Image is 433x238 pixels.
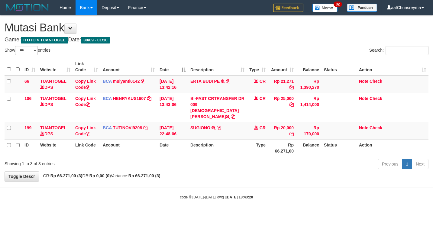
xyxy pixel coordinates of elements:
[190,79,220,84] a: ERTA BUDI PE
[347,4,377,12] img: panduan.png
[50,173,82,178] strong: Rp 66.271,00 (3)
[40,79,66,84] a: TUANTOGEL
[5,171,39,182] a: Toggle Descr
[5,46,50,55] label: Show entries
[103,79,112,84] span: BCA
[370,125,382,130] a: Check
[268,93,296,122] td: Rp 25,000
[289,102,294,107] a: Copy Rp 25,000 to clipboard
[40,125,66,130] a: TUANTOGEL
[370,96,382,101] a: Check
[359,96,368,101] a: Note
[157,139,188,156] th: Date
[273,4,303,12] img: Feedback.jpg
[40,173,160,178] span: CR: DB: Variance:
[38,139,73,156] th: Website
[81,37,110,43] span: 30/09 - 01/10
[296,58,322,76] th: Balance
[75,96,96,107] a: Copy Link Code
[147,96,151,101] a: Copy HENRYKUS1607 to clipboard
[378,159,402,169] a: Previous
[113,96,146,101] a: HENRYKUS1607
[75,125,96,136] a: Copy Link Code
[38,93,73,122] td: DPS
[289,131,294,136] a: Copy Rp 20,000 to clipboard
[38,122,73,139] td: DPS
[38,58,73,76] th: Website: activate to sort column ascending
[103,125,112,130] span: BCA
[296,122,322,139] td: Rp 170,000
[157,58,188,76] th: Date: activate to sort column descending
[334,2,342,7] span: 32
[369,46,428,55] label: Search:
[386,46,428,55] input: Search:
[370,79,382,84] a: Check
[100,139,157,156] th: Account
[260,125,266,130] span: CR
[103,96,112,101] span: BCA
[289,85,294,90] a: Copy Rp 21,271 to clipboard
[412,159,428,169] a: Next
[73,139,100,156] th: Link Code
[260,96,266,101] span: CR
[15,46,38,55] select: Showentries
[359,79,368,84] a: Note
[247,58,268,76] th: Type: activate to sort column ascending
[157,93,188,122] td: [DATE] 13:43:06
[217,125,221,130] a: Copy SUGIONO to clipboard
[322,58,357,76] th: Status
[357,139,428,156] th: Action
[5,3,50,12] img: MOTION_logo.png
[38,76,73,93] td: DPS
[188,93,247,122] td: BI-FAST CRTRANSFER DR 009 [DEMOGRAPHIC_DATA][PERSON_NAME]
[226,79,230,84] a: Copy ERTA BUDI PE to clipboard
[143,125,147,130] a: Copy TUTINOVI9208 to clipboard
[188,58,247,76] th: Description: activate to sort column ascending
[157,122,188,139] td: [DATE] 22:48:06
[296,139,322,156] th: Balance
[268,58,296,76] th: Amount: activate to sort column ascending
[268,122,296,139] td: Rp 20,000
[157,76,188,93] td: [DATE] 13:42:16
[268,76,296,93] td: Rp 21,271
[296,93,322,122] td: Rp 1,414,000
[73,58,100,76] th: Link Code: activate to sort column ascending
[231,114,235,119] a: Copy BI-FAST CRTRANSFER DR 009 MUHAMMAD FURKAN to clipboard
[226,195,253,199] strong: [DATE] 13:43:20
[40,96,66,101] a: TUANTOGEL
[312,4,338,12] img: Button%20Memo.svg
[5,158,176,167] div: Showing 1 to 3 of 3 entries
[24,125,31,130] span: 199
[402,159,412,169] a: 1
[22,139,38,156] th: ID
[359,125,368,130] a: Note
[128,173,160,178] strong: Rp 66.271,00 (3)
[113,125,142,130] a: TUTINOVI9208
[22,58,38,76] th: ID: activate to sort column ascending
[322,139,357,156] th: Status
[296,76,322,93] td: Rp 1,390,270
[100,58,157,76] th: Account: activate to sort column ascending
[188,139,247,156] th: Description
[180,195,253,199] small: code © [DATE]-[DATE] dwg |
[141,79,145,84] a: Copy mulyanti0142 to clipboard
[5,37,428,43] h4: Game: Date:
[260,79,266,84] span: CR
[24,96,31,101] span: 106
[113,79,140,84] a: mulyanti0142
[89,173,111,178] strong: Rp 0,00 (0)
[21,37,68,43] span: ITOTO > TUANTOGEL
[247,139,268,156] th: Type
[5,22,428,34] h1: Mutasi Bank
[75,79,96,90] a: Copy Link Code
[24,79,29,84] span: 66
[268,139,296,156] th: Rp 66.271,00
[357,58,428,76] th: Action: activate to sort column ascending
[190,125,210,130] a: SUGIONO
